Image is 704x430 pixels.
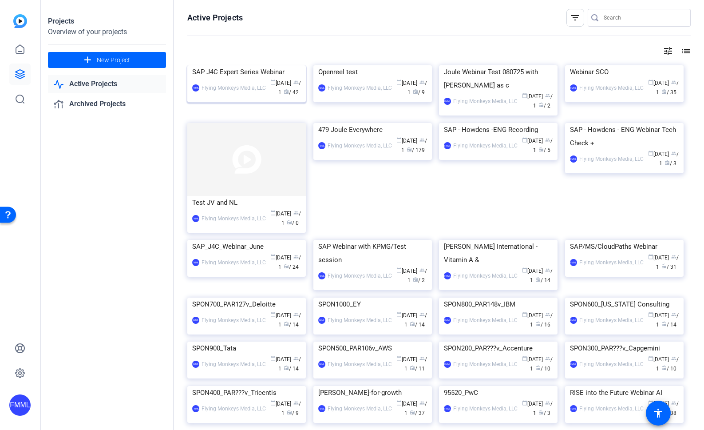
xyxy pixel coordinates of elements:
span: calendar_today [396,80,402,85]
div: SPON200_PAR???v_Accenture [444,342,553,355]
span: / 42 [284,89,299,96]
span: [DATE] [522,312,543,319]
span: group [419,267,425,273]
span: group [545,400,550,406]
div: FMML [192,405,199,412]
span: [DATE] [396,80,417,86]
span: radio [284,263,289,269]
div: FMML [444,361,451,368]
div: Flying Monkeys Media, LLC [579,316,644,325]
span: calendar_today [270,80,276,85]
span: radio [538,102,544,107]
span: / 1 [278,312,301,328]
div: Flying Monkeys Media, LLC [453,141,518,150]
span: New Project [97,56,130,65]
div: Flying Monkeys Media, LLC [579,404,644,413]
span: [DATE] [648,312,669,319]
span: / 14 [535,277,550,283]
div: FMML [192,215,199,222]
span: [DATE] [270,211,291,217]
span: calendar_today [648,254,653,259]
span: calendar_today [396,137,402,143]
div: FMML [318,361,325,368]
span: / 1 [530,312,553,328]
div: FMML [444,405,451,412]
span: group [419,312,425,317]
div: Flying Monkeys Media, LLC [453,360,518,369]
div: Flying Monkeys Media, LLC [202,316,266,325]
span: [DATE] [396,138,417,144]
mat-icon: tune [663,46,673,56]
span: group [671,254,676,259]
span: radio [535,321,541,326]
span: / 35 [661,89,676,96]
div: FMML [192,317,199,324]
div: FMML [192,84,199,92]
div: Joule Webinar Test 080725 with [PERSON_NAME] as c [444,65,553,92]
div: FMML [444,317,451,324]
span: / 5 [538,147,550,153]
span: [DATE] [270,255,291,261]
span: group [671,400,676,406]
span: group [671,312,676,317]
span: / 0 [287,220,299,226]
span: calendar_today [270,356,276,361]
div: FMML [318,317,325,324]
span: / 1 [281,211,301,226]
div: SPON500_PAR106v_AWS [318,342,427,355]
img: blue-gradient.svg [13,14,27,28]
span: radio [410,365,415,370]
a: Active Projects [48,75,166,93]
span: / 3 [538,410,550,416]
div: FMML [444,142,451,149]
span: calendar_today [648,356,653,361]
div: FMML [9,394,31,416]
div: Flying Monkeys Media, LLC [202,84,266,92]
span: [DATE] [396,312,417,319]
div: Projects [48,16,166,27]
span: / 31 [661,264,676,270]
div: FMML [570,84,577,92]
span: / 2 [413,277,425,283]
div: Flying Monkeys Media, LLC [579,84,644,92]
span: calendar_today [396,267,402,273]
span: / 1 [656,312,679,328]
div: Flying Monkeys Media, LLC [453,97,518,106]
div: Flying Monkeys Media, LLC [579,155,644,163]
h1: Active Projects [187,12,243,23]
div: FMML [318,405,325,412]
span: / 179 [407,147,425,153]
span: [DATE] [648,356,669,362]
span: group [545,312,550,317]
span: / 14 [284,366,299,372]
div: Webinar SCO [570,65,679,79]
div: FMML [570,155,577,163]
span: / 10 [661,366,676,372]
span: radio [284,89,289,94]
div: SPON400_PAR???v_Tricentis [192,386,301,399]
span: radio [664,160,670,165]
div: Flying Monkeys Media, LLC [202,214,266,223]
span: radio [284,321,289,326]
span: calendar_today [270,312,276,317]
span: [DATE] [522,268,543,274]
div: SPON800_PAR148v_IBM [444,298,553,311]
div: Flying Monkeys Media, LLC [202,360,266,369]
mat-icon: list [680,46,691,56]
span: / 37 [410,410,425,416]
span: / 1 [404,401,427,416]
span: / 14 [661,322,676,328]
span: calendar_today [396,312,402,317]
span: [DATE] [648,255,669,261]
div: FMML [570,259,577,266]
div: 95520_PwC [444,386,553,399]
span: calendar_today [522,267,527,273]
span: radio [661,263,667,269]
div: FMML [570,361,577,368]
span: radio [284,365,289,370]
span: calendar_today [522,93,527,98]
div: FMML [570,317,577,324]
div: Flying Monkeys Media, LLC [328,316,392,325]
span: / 1 [404,312,427,328]
span: / 14 [284,322,299,328]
